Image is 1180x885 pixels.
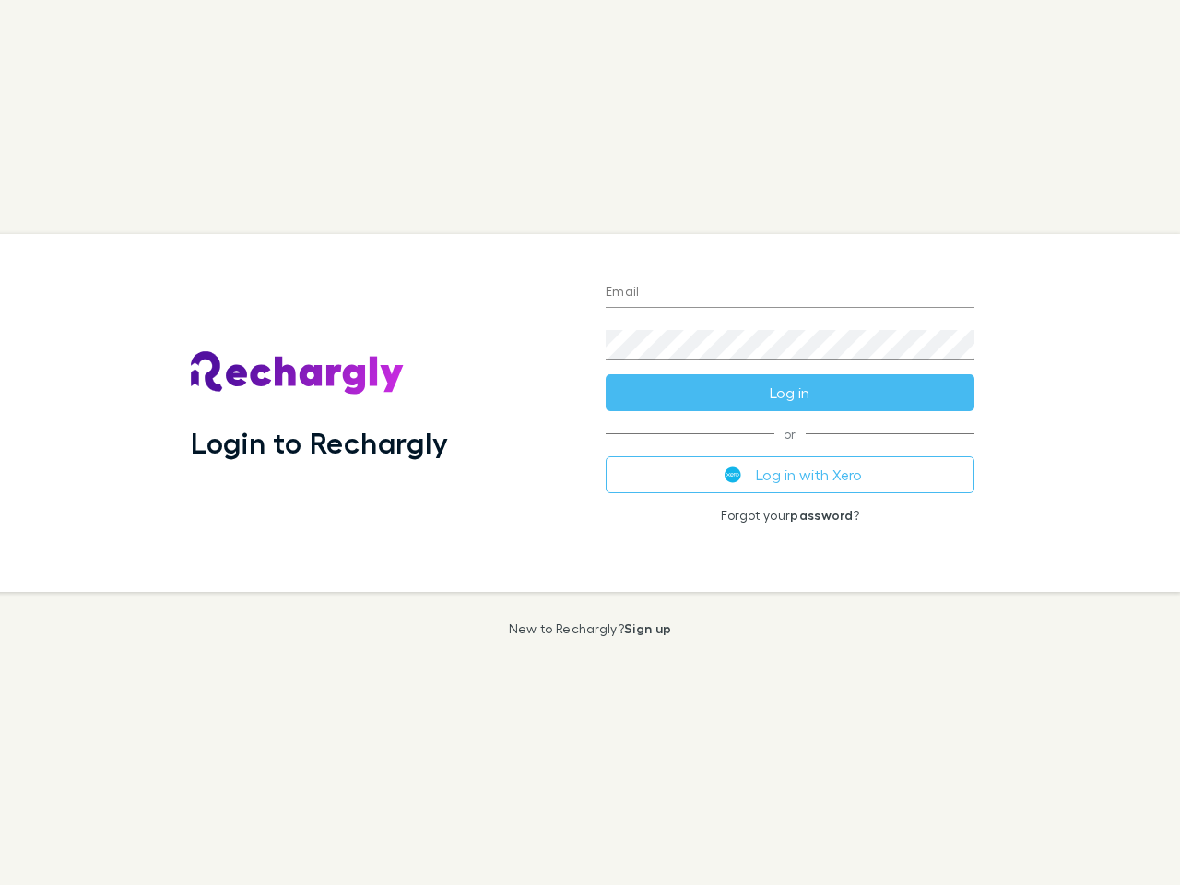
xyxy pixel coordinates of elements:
button: Log in [606,374,974,411]
a: password [790,507,853,523]
h1: Login to Rechargly [191,425,448,460]
p: Forgot your ? [606,508,974,523]
span: or [606,433,974,434]
p: New to Rechargly? [509,621,672,636]
a: Sign up [624,620,671,636]
img: Xero's logo [725,466,741,483]
img: Rechargly's Logo [191,351,405,395]
button: Log in with Xero [606,456,974,493]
